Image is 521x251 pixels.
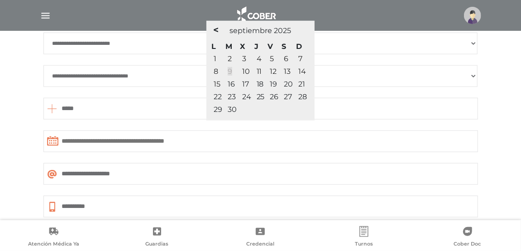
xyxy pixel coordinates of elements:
[225,42,232,51] span: martes
[28,241,79,249] span: Atención Médica Ya
[232,5,280,26] img: logo_cober_home-white.png
[214,92,222,101] span: 22
[284,80,293,88] span: 20
[254,42,258,51] span: jueves
[242,54,246,63] a: 3
[270,80,277,88] span: 19
[145,241,168,249] span: Guardias
[242,67,250,76] a: 10
[214,54,216,63] a: 1
[355,241,373,249] span: Turnos
[214,80,220,88] a: 15
[312,226,416,249] a: Turnos
[105,226,209,249] a: Guardias
[242,80,249,88] span: 17
[268,42,273,51] span: viernes
[270,67,277,76] a: 12
[299,54,303,63] a: 7
[240,42,245,51] span: miércoles
[209,226,312,249] a: Credencial
[2,226,105,249] a: Atención Médica Ya
[228,92,236,101] span: 23
[214,105,222,114] span: 29
[242,92,251,101] span: 24
[40,10,51,21] img: Cober_menu-lines-white.svg
[257,54,262,63] a: 4
[284,67,291,76] a: 13
[464,7,481,24] img: profile-placeholder.svg
[270,92,279,101] span: 26
[299,67,306,76] a: 14
[296,42,302,51] span: domingo
[228,67,232,76] a: 9
[214,67,218,76] a: 8
[228,80,235,88] span: 16
[246,241,274,249] span: Credencial
[211,42,216,51] span: lunes
[257,67,262,76] a: 11
[416,226,519,249] a: Cober Doc
[270,54,274,63] a: 5
[211,23,221,37] a: <
[284,54,289,63] a: 6
[257,80,264,88] span: 18
[229,26,272,35] span: septiembre
[284,92,292,101] span: 27
[274,26,291,35] span: 2025
[299,80,306,88] span: 21
[257,92,265,101] span: 25
[213,24,219,35] span: <
[454,241,481,249] span: Cober Doc
[282,42,287,51] span: sábado
[299,92,307,101] span: 28
[228,105,237,114] span: 30
[228,54,232,63] a: 2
